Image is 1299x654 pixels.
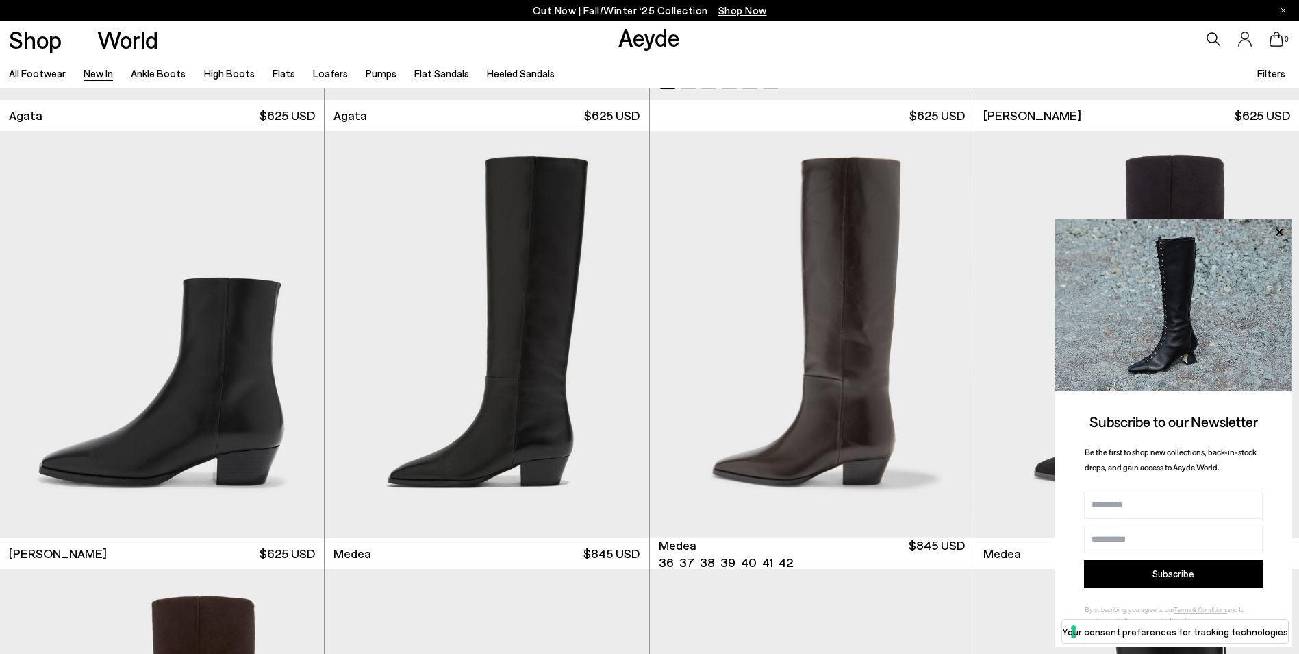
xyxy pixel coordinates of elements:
[1085,447,1257,472] span: Be the first to shop new collections, back-in-stock drops, and gain access to Aeyde World.
[1062,620,1288,643] button: Your consent preferences for tracking technologies
[1084,560,1263,588] button: Subscribe
[204,67,255,80] a: High Boots
[9,27,62,51] a: Shop
[659,554,789,571] ul: variant
[618,23,680,51] a: Aeyde
[97,27,158,51] a: World
[741,554,757,571] li: 40
[414,67,469,80] a: Flat Sandals
[1089,413,1258,430] span: Subscribe to our Newsletter
[909,537,965,571] span: $845 USD
[325,131,648,539] img: Medea Knee-High Boots
[650,131,974,539] img: Medea Knee-High Boots
[650,131,974,539] div: 1 / 6
[260,107,315,124] span: $625 USD
[533,2,767,19] p: Out Now | Fall/Winter ‘25 Collection
[974,131,1298,539] div: 2 / 6
[974,100,1299,131] a: [PERSON_NAME] $625 USD
[366,67,396,80] a: Pumps
[909,107,965,124] span: $625 USD
[974,131,1299,539] img: Medea Suede Knee-High Boots
[260,545,315,562] span: $625 USD
[487,67,555,80] a: Heeled Sandals
[584,107,640,124] span: $625 USD
[659,537,696,554] span: Medea
[720,554,735,571] li: 39
[762,554,773,571] li: 41
[84,67,113,80] a: New In
[333,545,371,562] span: Medea
[583,545,640,562] span: $845 USD
[718,4,767,16] span: Navigate to /collections/new-in
[650,131,974,539] a: 6 / 6 1 / 6 2 / 6 3 / 6 4 / 6 5 / 6 6 / 6 1 / 6 Next slide Previous slide
[1085,605,1174,614] span: By subscribing, you agree to our
[325,100,648,131] a: Agata $625 USD
[659,554,674,571] li: 36
[325,538,648,569] a: Medea $845 USD
[131,67,186,80] a: Ankle Boots
[1270,32,1283,47] a: 0
[1257,67,1285,80] span: Filters
[983,107,1081,124] span: [PERSON_NAME]
[1055,219,1292,391] img: 2a6287a1333c9a56320fd6e7b3c4a9a9.jpg
[983,545,1021,562] span: Medea
[9,107,42,124] span: Agata
[333,107,367,124] span: Agata
[1283,36,1290,43] span: 0
[1235,107,1290,124] span: $625 USD
[313,67,348,80] a: Loafers
[779,554,793,571] li: 42
[700,554,715,571] li: 38
[679,554,694,571] li: 37
[650,538,974,569] a: Medea 36 37 38 39 40 41 42 $845 USD
[273,67,295,80] a: Flats
[1062,625,1288,639] label: Your consent preferences for tracking technologies
[974,538,1299,569] a: Medea $845 USD
[650,100,974,131] a: $625 USD
[1174,605,1227,614] a: Terms & Conditions
[974,131,1298,539] img: Medea Knee-High Boots
[9,67,66,80] a: All Footwear
[9,545,107,562] span: [PERSON_NAME]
